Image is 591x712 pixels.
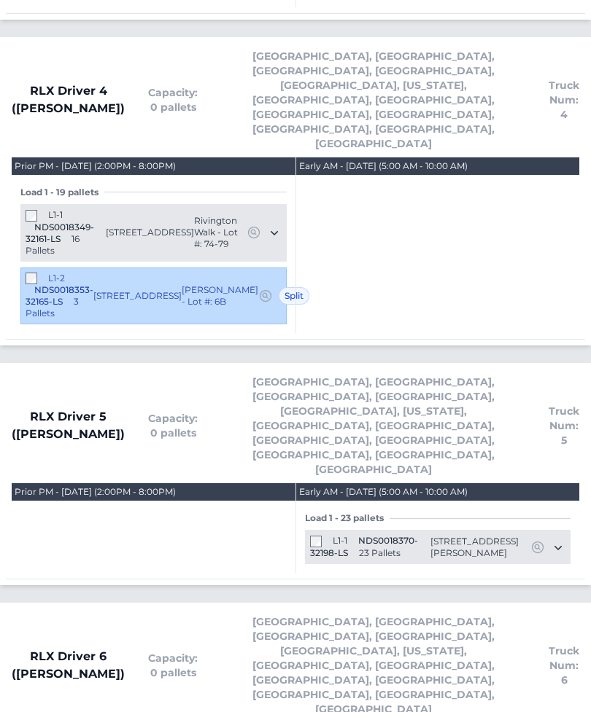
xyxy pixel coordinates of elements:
[148,411,198,440] span: Capacity: 0 pallets
[430,536,530,559] span: [STREET_ADDRESS][PERSON_NAME]
[48,273,65,283] span: L1-2
[20,187,104,198] span: Load 1 - 19 pallets
[194,215,247,250] span: Rivington Walk - Lot #: 74-79
[26,222,94,244] span: NDS0018349-32161-LS
[106,227,194,238] span: [STREET_ADDRESS]
[549,404,579,447] span: Truck Num: 5
[305,512,390,524] span: Load 1 - 23 pallets
[93,290,182,302] span: [STREET_ADDRESS]
[148,651,198,680] span: Capacity: 0 pallets
[279,287,309,305] span: Split
[549,643,579,687] span: Truck Num: 6
[333,535,347,546] span: L1-1
[148,85,198,114] span: Capacity: 0 pallets
[549,78,579,122] span: Truck Num: 4
[12,648,125,683] span: RLX Driver 6 ([PERSON_NAME])
[221,375,525,477] span: [GEOGRAPHIC_DATA], [GEOGRAPHIC_DATA], [GEOGRAPHIC_DATA], [GEOGRAPHIC_DATA], [GEOGRAPHIC_DATA], [U...
[26,233,80,256] span: 16 Pallets
[310,535,418,558] span: NDS0018370-32198-LS
[221,49,525,151] span: [GEOGRAPHIC_DATA], [GEOGRAPHIC_DATA], [GEOGRAPHIC_DATA], [GEOGRAPHIC_DATA], [GEOGRAPHIC_DATA], [U...
[26,296,79,318] span: 3 Pallets
[299,160,468,172] div: Early AM - [DATE] (5:00 AM - 10:00 AM)
[48,209,63,220] span: L1-1
[12,408,125,443] span: RLX Driver 5 ([PERSON_NAME])
[299,486,468,498] div: Early AM - [DATE] (5:00 AM - 10:00 AM)
[182,284,258,308] span: [PERSON_NAME] - Lot #: 6B
[15,160,176,172] div: Prior PM - [DATE] (2:00PM - 8:00PM)
[15,486,176,498] div: Prior PM - [DATE] (2:00PM - 8:00PM)
[26,284,93,307] span: NDS0018353-32165-LS
[359,547,401,558] span: 23 Pallets
[12,82,125,117] span: RLX Driver 4 ([PERSON_NAME])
